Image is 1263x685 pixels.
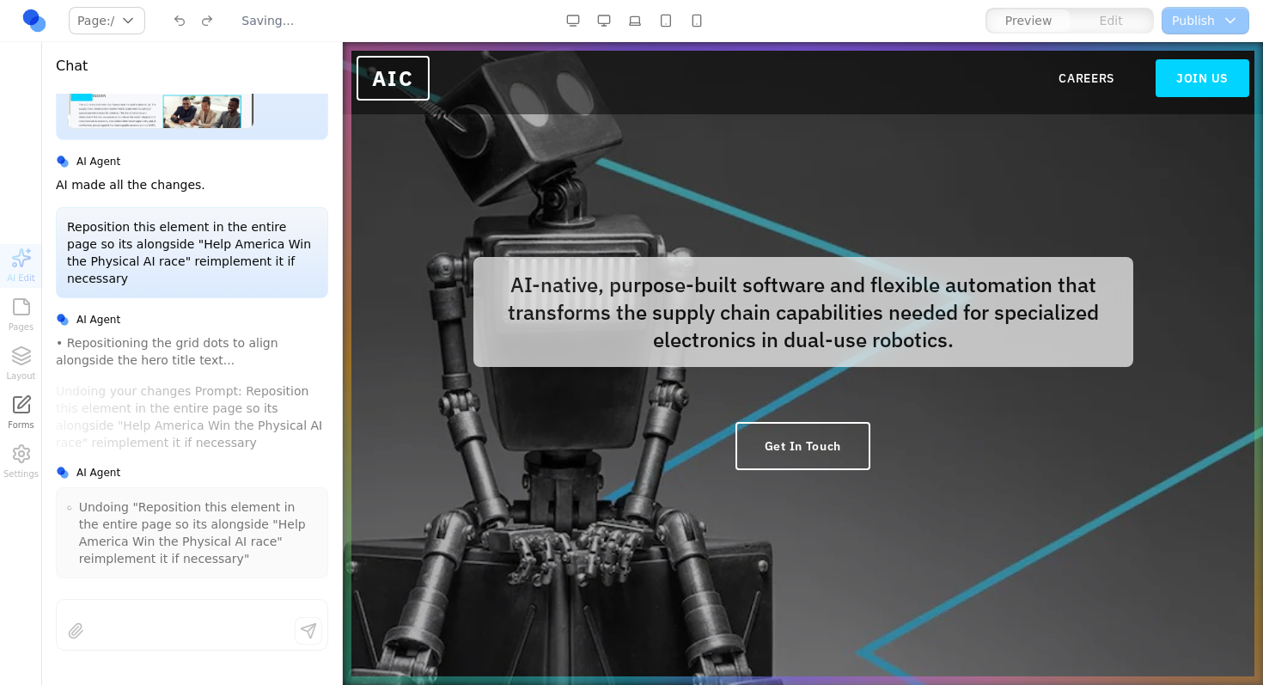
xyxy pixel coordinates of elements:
[79,498,317,567] span: Undoing "Reposition this element in the entire page so its alongside "Help America Win the Physic...
[559,7,587,34] button: Desktop Wide
[241,12,294,29] div: Saving...
[56,465,328,480] div: AI Agent
[56,176,205,193] p: AI made all the changes.
[67,218,317,287] p: Reposition this element in the entire page so its alongside "Help America Win the Physical AI rac...
[621,7,649,34] button: Laptop
[56,312,328,327] div: AI Agent
[56,382,328,451] span: Undoing your changes Prompt: Reposition this element in the entire page so its alongside "Help Am...
[393,380,528,428] a: Get In Touch
[56,154,328,169] div: AI Agent
[343,42,1263,685] iframe: Preview
[683,7,711,34] button: Mobile
[56,56,88,76] h3: Chat
[590,7,618,34] button: Desktop
[69,7,145,34] button: Page:/
[652,7,680,34] button: Tablet
[56,334,328,369] div: • Repositioning the grid dots to align alongside the hero title text...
